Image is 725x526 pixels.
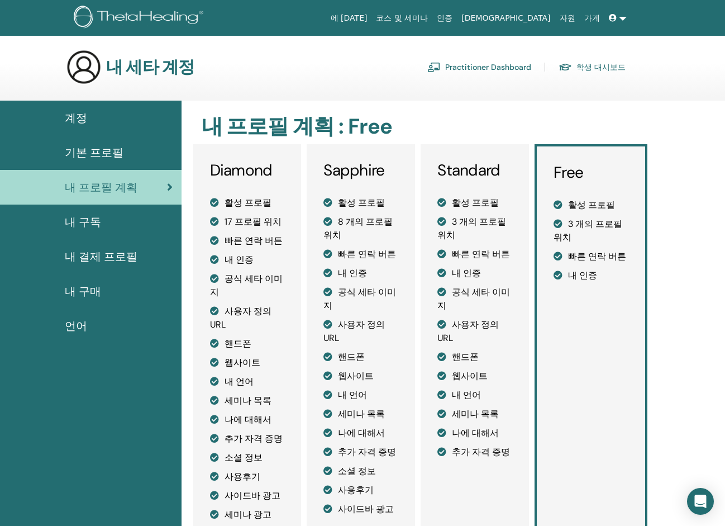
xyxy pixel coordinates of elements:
[210,272,285,299] li: 공식 세타 이미지
[210,356,285,369] li: 웹사이트
[323,407,398,421] li: 세미나 목록
[210,489,285,503] li: 사이드바 광고
[210,234,285,248] li: 빠른 연락 버튼
[210,215,285,229] li: 17 프로필 위치
[65,283,101,300] span: 내 구매
[437,196,512,210] li: 활성 프로필
[65,179,137,196] span: 내 프로필 계획
[65,248,137,265] span: 내 결제 프로필
[210,375,285,388] li: 내 언어
[323,318,398,345] li: 사용자 정의 URL
[323,427,398,440] li: 나에 대해서
[559,63,572,72] img: graduation-cap.svg
[323,484,398,497] li: 사용후기
[554,250,628,263] li: 빠른 연락 버튼
[554,217,628,244] li: 3 개의 프로필 위치
[323,369,398,383] li: 웹사이트
[432,8,457,29] a: 인증
[437,350,512,364] li: 핸드폰
[65,144,123,161] span: 기본 프로필
[437,248,512,261] li: 빠른 연락 버튼
[554,198,628,212] li: 활성 프로필
[66,49,102,85] img: generic-user-icon.jpg
[65,318,87,334] span: 언어
[559,58,626,76] a: 학생 대시보드
[210,394,285,407] li: 세미나 목록
[210,508,285,522] li: 세미나 광고
[210,253,285,267] li: 내 인증
[323,248,398,261] li: 빠른 연락 버튼
[437,318,512,345] li: 사용자 정의 URL
[65,110,87,126] span: 계정
[65,214,101,230] span: 내 구독
[210,196,285,210] li: 활성 프로필
[323,350,398,364] li: 핸드폰
[210,161,285,180] h3: Diamond
[323,196,398,210] li: 활성 프로필
[437,388,512,402] li: 내 언어
[202,114,645,140] h2: 내 프로필 계획 : Free
[323,388,398,402] li: 내 언어
[323,161,398,180] h3: Sapphire
[437,369,512,383] li: 웹사이트
[427,62,441,72] img: chalkboard-teacher.svg
[106,57,194,77] h3: 내 세타 계정
[437,407,512,421] li: 세미나 목록
[437,427,512,440] li: 나에 대해서
[437,267,512,280] li: 내 인증
[687,488,714,515] div: Open Intercom Messenger
[323,286,398,312] li: 공식 세타 이미지
[437,215,512,242] li: 3 개의 프로필 위치
[210,305,285,331] li: 사용자 정의 URL
[554,269,628,282] li: 내 인증
[555,8,580,29] a: 자원
[323,503,398,516] li: 사이드바 광고
[457,8,555,29] a: [DEMOGRAPHIC_DATA]
[371,8,432,29] a: 코스 및 세미나
[427,58,531,76] a: Practitioner Dashboard
[323,267,398,280] li: 내 인증
[580,8,604,29] a: 가게
[437,286,512,312] li: 공식 세타 이미지
[323,465,398,478] li: 소셜 정보
[74,6,207,31] img: logo.png
[210,451,285,465] li: 소셜 정보
[210,337,285,350] li: 핸드폰
[437,161,512,180] h3: Standard
[437,446,512,459] li: 추가 자격 증명
[210,470,285,484] li: 사용후기
[326,8,372,29] a: 에 [DATE]
[323,215,398,242] li: 8 개의 프로필 위치
[210,413,285,427] li: 나에 대해서
[210,432,285,446] li: 추가 자격 증명
[554,163,628,182] h3: Free
[323,446,398,459] li: 추가 자격 증명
